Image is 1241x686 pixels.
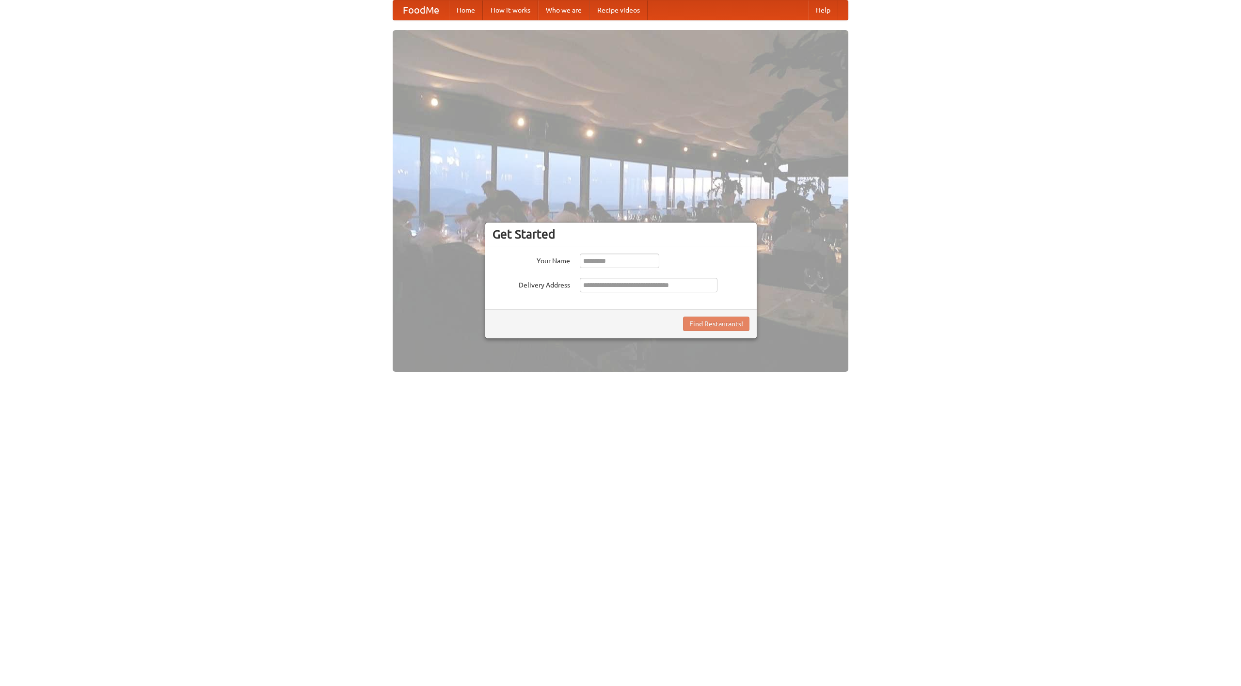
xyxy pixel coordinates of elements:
a: Who we are [538,0,589,20]
a: Home [449,0,483,20]
a: How it works [483,0,538,20]
button: Find Restaurants! [683,317,749,331]
a: FoodMe [393,0,449,20]
a: Recipe videos [589,0,648,20]
label: Your Name [493,254,570,266]
label: Delivery Address [493,278,570,290]
h3: Get Started [493,227,749,241]
a: Help [808,0,838,20]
